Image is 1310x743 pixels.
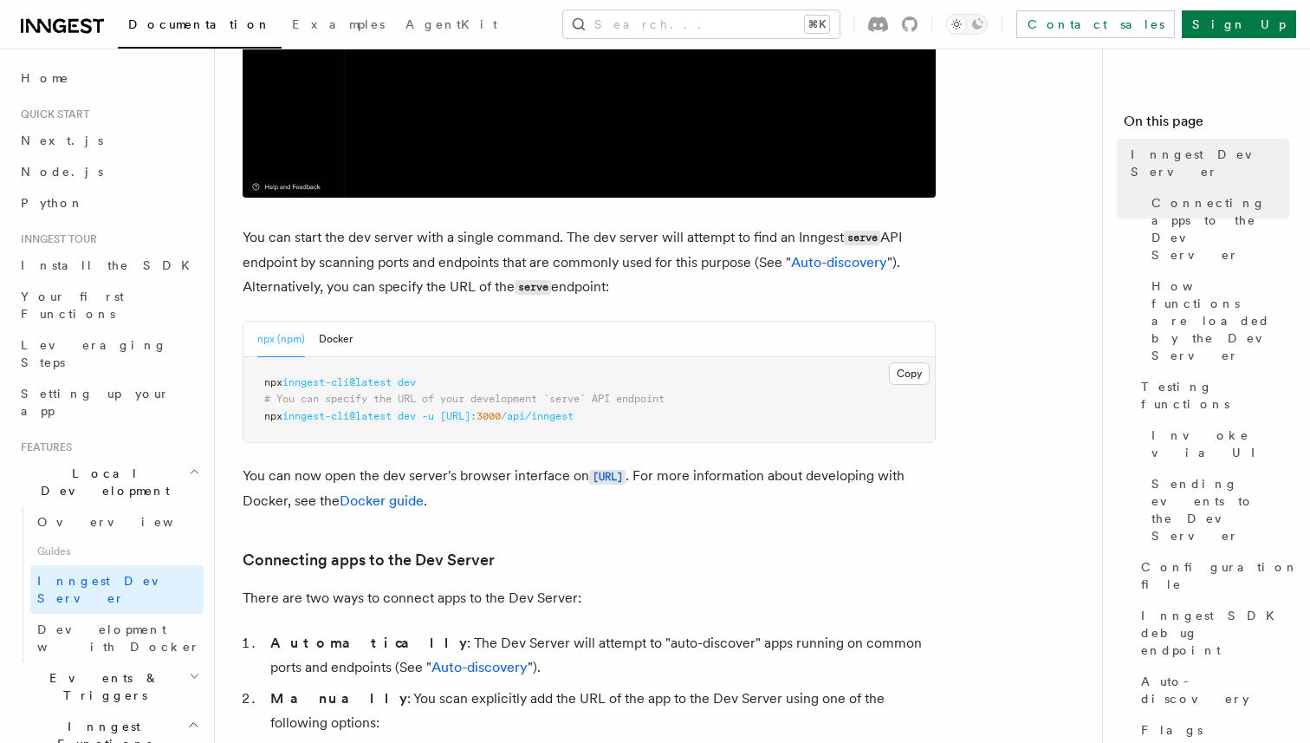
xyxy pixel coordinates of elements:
[118,5,282,49] a: Documentation
[243,464,936,513] p: You can now open the dev server's browser interface on . For more information about developing wi...
[1124,139,1289,187] a: Inngest Dev Server
[844,231,880,245] code: serve
[319,322,353,357] button: Docker
[14,440,72,454] span: Features
[1141,721,1203,739] span: Flags
[37,574,185,605] span: Inngest Dev Server
[340,492,424,509] a: Docker guide
[265,631,936,680] li: : The Dev Server will attempt to "auto-discover" apps running on common ports and endpoints (See ...
[589,467,626,484] a: [URL]
[21,387,170,418] span: Setting up your app
[14,465,189,499] span: Local Development
[1145,420,1289,468] a: Invoke via UI
[270,635,467,651] strong: Automatically
[1141,378,1289,413] span: Testing functions
[21,165,103,179] span: Node.js
[243,225,936,300] p: You can start the dev server with a single command. The dev server will attempt to find an Innges...
[37,622,200,654] span: Development with Docker
[14,108,89,121] span: Quick start
[14,250,204,281] a: Install the SDK
[1131,146,1289,180] span: Inngest Dev Server
[1141,607,1289,659] span: Inngest SDK debug endpoint
[14,125,204,156] a: Next.js
[398,376,416,388] span: dev
[1141,673,1289,707] span: Auto-discovery
[21,258,200,272] span: Install the SDK
[14,329,204,378] a: Leveraging Steps
[14,458,204,506] button: Local Development
[1145,187,1289,270] a: Connecting apps to the Dev Server
[30,565,204,614] a: Inngest Dev Server
[21,338,167,369] span: Leveraging Steps
[1134,666,1289,714] a: Auto-discovery
[398,410,416,422] span: dev
[243,586,936,610] p: There are two ways to connect apps to the Dev Server:
[30,506,204,538] a: Overview
[515,280,551,295] code: serve
[1145,270,1289,371] a: How functions are loaded by the Dev Server
[1151,277,1289,364] span: How functions are loaded by the Dev Server
[243,548,495,572] a: Connecting apps to the Dev Server
[14,62,204,94] a: Home
[805,16,829,33] kbd: ⌘K
[282,410,392,422] span: inngest-cli@latest
[1141,558,1299,593] span: Configuration file
[14,378,204,427] a: Setting up your app
[21,134,103,147] span: Next.js
[946,14,988,35] button: Toggle dark mode
[30,614,204,662] a: Development with Docker
[791,254,887,270] a: Auto-discovery
[282,376,392,388] span: inngest-cli@latest
[37,515,216,529] span: Overview
[14,669,189,704] span: Events & Triggers
[30,538,204,565] span: Guides
[501,410,574,422] span: /api/inngest
[1151,427,1289,461] span: Invoke via UI
[14,662,204,711] button: Events & Triggers
[1151,194,1289,264] span: Connecting apps to the Dev Server
[21,196,84,210] span: Python
[270,690,407,707] strong: Manually
[440,410,477,422] span: [URL]:
[431,659,528,675] a: Auto-discovery
[1124,111,1289,139] h4: On this page
[563,10,840,38] button: Search...⌘K
[1134,371,1289,420] a: Testing functions
[14,232,97,246] span: Inngest tour
[405,17,497,31] span: AgentKit
[282,5,395,47] a: Examples
[1134,551,1289,600] a: Configuration file
[1016,10,1175,38] a: Contact sales
[1134,600,1289,666] a: Inngest SDK debug endpoint
[128,17,271,31] span: Documentation
[1145,468,1289,551] a: Sending events to the Dev Server
[264,376,282,388] span: npx
[477,410,501,422] span: 3000
[14,281,204,329] a: Your first Functions
[257,322,305,357] button: npx (npm)
[14,187,204,218] a: Python
[21,69,69,87] span: Home
[21,290,124,321] span: Your first Functions
[1182,10,1296,38] a: Sign Up
[589,470,626,485] code: [URL]
[889,362,930,385] button: Copy
[1151,475,1289,544] span: Sending events to the Dev Server
[292,17,385,31] span: Examples
[422,410,434,422] span: -u
[14,506,204,662] div: Local Development
[395,5,508,47] a: AgentKit
[264,393,665,405] span: # You can specify the URL of your development `serve` API endpoint
[264,410,282,422] span: npx
[14,156,204,187] a: Node.js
